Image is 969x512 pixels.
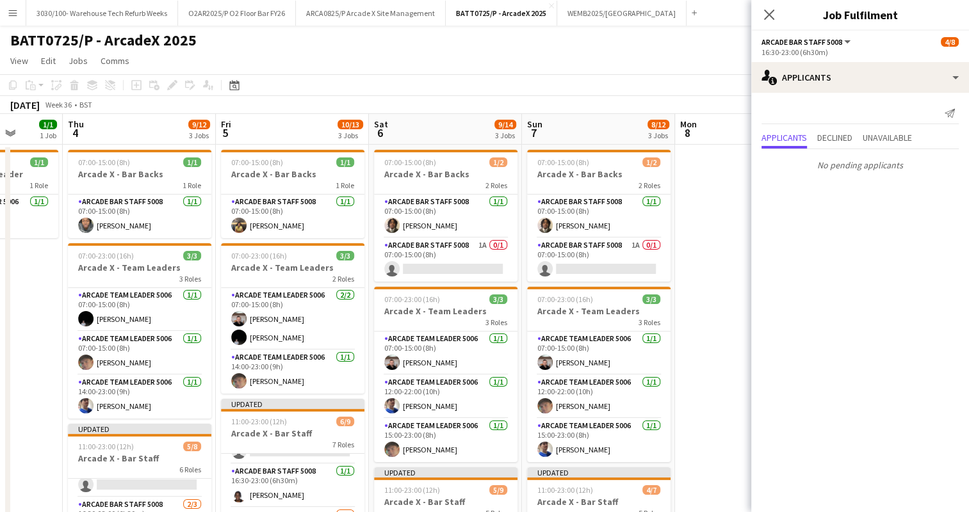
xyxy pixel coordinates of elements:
span: 8/12 [647,120,669,129]
span: 3/3 [183,251,201,260]
span: 3 Roles [639,317,660,327]
span: Fri [221,118,231,130]
div: Updated [221,399,364,409]
span: 1 Role [183,180,201,190]
span: 3/3 [336,251,354,260]
span: 07:00-15:00 (8h) [537,157,589,167]
app-card-role: Arcade Team Leader 50061/112:00-22:00 (10h)[PERSON_NAME] [527,375,671,419]
span: 1/2 [489,157,507,167]
div: 1 Job [40,131,56,140]
app-card-role: Arcade Bar Staff 50081/116:30-23:00 (6h30m)[PERSON_NAME] [221,464,364,508]
button: WEMB2025/[GEOGRAPHIC_DATA] [557,1,687,26]
h3: Arcade X - Bar Staff [68,452,211,464]
div: 07:00-15:00 (8h)1/1Arcade X - Bar Backs1 RoleArcade Bar Staff 50081/107:00-15:00 (8h)[PERSON_NAME] [68,150,211,238]
h1: BATT0725/P - ArcadeX 2025 [10,31,197,50]
h3: Arcade X - Team Leaders [374,305,517,317]
span: 10/13 [338,120,363,129]
span: Mon [680,118,697,130]
button: ARCA0825/P Arcade X Site Management [296,1,446,26]
span: 07:00-23:00 (16h) [537,294,593,304]
span: 07:00-23:00 (16h) [78,251,134,260]
span: 2 Roles [639,180,660,190]
div: 3 Jobs [648,131,669,140]
span: Applicants [761,133,807,142]
span: 4/7 [642,485,660,495]
app-job-card: 07:00-23:00 (16h)3/3Arcade X - Team Leaders2 RolesArcade Team Leader 50062/207:00-15:00 (8h)[PERS... [221,243,364,394]
a: Comms [95,52,134,69]
a: Jobs [63,52,93,69]
p: No pending applicants [751,154,969,176]
h3: Arcade X - Team Leaders [527,305,671,317]
app-job-card: 07:00-15:00 (8h)1/2Arcade X - Bar Backs2 RolesArcade Bar Staff 50081/107:00-15:00 (8h)[PERSON_NAM... [527,150,671,282]
span: Declined [817,133,852,142]
span: 6/9 [336,417,354,426]
span: Edit [41,55,56,67]
app-card-role: Arcade Bar Staff 50081A0/107:00-15:00 (8h) [527,238,671,282]
span: 6 [372,125,388,140]
span: 07:00-15:00 (8h) [384,157,436,167]
h3: Arcade X - Bar Staff [221,428,364,439]
div: 07:00-23:00 (16h)3/3Arcade X - Team Leaders3 RolesArcade Team Leader 50061/107:00-15:00 (8h)[PERS... [527,287,671,462]
span: View [10,55,28,67]
span: 1/1 [39,120,57,129]
h3: Arcade X - Bar Backs [527,168,671,180]
app-card-role: Arcade Bar Staff 50081/107:00-15:00 (8h)[PERSON_NAME] [527,195,671,238]
span: 8 [678,125,697,140]
h3: Arcade X - Team Leaders [221,262,364,273]
span: 1/1 [30,157,48,167]
span: 4/8 [941,37,959,47]
span: Unavailable [863,133,912,142]
span: 2 Roles [485,180,507,190]
app-job-card: 07:00-15:00 (8h)1/2Arcade X - Bar Backs2 RolesArcade Bar Staff 50081/107:00-15:00 (8h)[PERSON_NAM... [374,150,517,282]
span: Thu [68,118,84,130]
div: Applicants [751,62,969,93]
div: Updated [68,424,211,434]
span: 6 Roles [179,465,201,474]
span: Sat [374,118,388,130]
span: 11:00-23:00 (12h) [384,485,440,495]
h3: Arcade X - Bar Backs [68,168,211,180]
span: 07:00-23:00 (16h) [231,251,287,260]
div: 3 Jobs [495,131,516,140]
span: 9/12 [188,120,210,129]
div: 3 Jobs [189,131,209,140]
span: 1/2 [642,157,660,167]
span: 3 Roles [485,317,507,327]
app-job-card: 07:00-15:00 (8h)1/1Arcade X - Bar Backs1 RoleArcade Bar Staff 50081/107:00-15:00 (8h)[PERSON_NAME] [221,150,364,238]
a: Edit [36,52,61,69]
app-card-role: Arcade Bar Staff 50081/107:00-15:00 (8h)[PERSON_NAME] [221,195,364,238]
h3: Arcade X - Team Leaders [68,262,211,273]
span: 11:00-23:00 (12h) [231,417,287,426]
h3: Arcade X - Bar Backs [221,168,364,180]
app-card-role: Arcade Bar Staff 50081/107:00-15:00 (8h)[PERSON_NAME] [374,195,517,238]
app-card-role: Arcade Team Leader 50061/112:00-22:00 (10h)[PERSON_NAME] [374,375,517,419]
app-card-role: Arcade Team Leader 50061/107:00-15:00 (8h)[PERSON_NAME] [527,332,671,375]
button: BATT0725/P - ArcadeX 2025 [446,1,557,26]
div: Updated [374,467,517,477]
span: 5 [219,125,231,140]
div: 3 Jobs [338,131,362,140]
span: 4 [66,125,84,140]
span: 3/3 [489,294,507,304]
span: 11:00-23:00 (12h) [537,485,593,495]
app-card-role: Arcade Bar Staff 50081A0/107:00-15:00 (8h) [374,238,517,282]
span: 1 Role [336,180,354,190]
span: 3/3 [642,294,660,304]
span: 11:00-23:00 (12h) [78,442,134,451]
app-job-card: 07:00-23:00 (16h)3/3Arcade X - Team Leaders3 RolesArcade Team Leader 50061/107:00-15:00 (8h)[PERS... [374,287,517,462]
span: 2 Roles [332,274,354,284]
button: O2AR2025/P O2 Floor Bar FY26 [178,1,296,26]
button: 3030/100- Warehouse Tech Refurb Weeks [26,1,178,26]
div: 07:00-23:00 (16h)3/3Arcade X - Team Leaders3 RolesArcade Team Leader 50061/107:00-15:00 (8h)[PERS... [68,243,211,419]
app-card-role: Arcade Team Leader 50061/107:00-15:00 (8h)[PERSON_NAME] [374,332,517,375]
span: 7 Roles [332,440,354,449]
div: Updated [527,467,671,477]
span: Arcade Bar Staff 5008 [761,37,842,47]
span: 07:00-15:00 (8h) [231,157,283,167]
span: 07:00-23:00 (16h) [384,294,440,304]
